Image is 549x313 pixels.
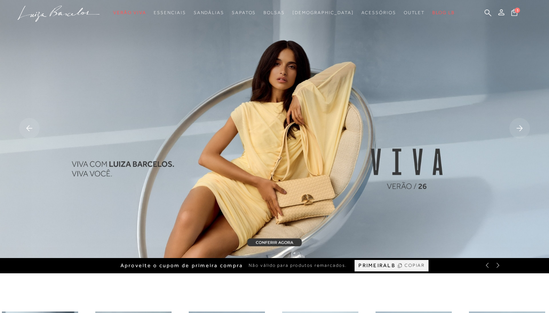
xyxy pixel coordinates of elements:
[113,10,146,15] span: Verão Viva
[405,262,425,269] span: COPIAR
[292,10,354,15] span: [DEMOGRAPHIC_DATA]
[263,10,285,15] span: Bolsas
[249,262,347,269] span: Não válido para produtos remarcados.
[361,6,396,20] a: noSubCategoriesText
[154,10,186,15] span: Essenciais
[361,10,396,15] span: Acessórios
[113,6,146,20] a: noSubCategoriesText
[432,6,454,20] a: BLOG LB
[358,262,395,269] span: PRIMEIRALB
[432,10,454,15] span: BLOG LB
[263,6,285,20] a: noSubCategoriesText
[292,6,354,20] a: noSubCategoriesText
[509,8,520,19] button: 1
[120,262,243,269] span: Aproveite o cupom de primeira compra
[232,6,256,20] a: noSubCategoriesText
[194,10,224,15] span: Sandálias
[404,10,425,15] span: Outlet
[232,10,256,15] span: Sapatos
[194,6,224,20] a: noSubCategoriesText
[404,6,425,20] a: noSubCategoriesText
[515,8,520,13] span: 1
[154,6,186,20] a: noSubCategoriesText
